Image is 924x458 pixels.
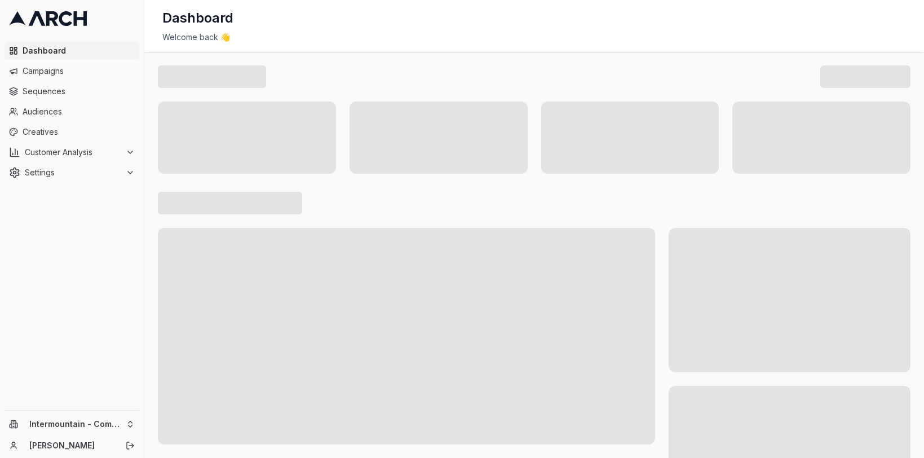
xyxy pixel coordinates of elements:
[5,143,139,161] button: Customer Analysis
[23,45,135,56] span: Dashboard
[122,438,138,453] button: Log out
[29,440,113,451] a: [PERSON_NAME]
[25,147,121,158] span: Customer Analysis
[5,62,139,80] a: Campaigns
[23,86,135,97] span: Sequences
[5,82,139,100] a: Sequences
[29,419,121,429] span: Intermountain - Comfort Solutions
[162,9,233,27] h1: Dashboard
[23,65,135,77] span: Campaigns
[162,32,906,43] div: Welcome back 👋
[5,103,139,121] a: Audiences
[5,123,139,141] a: Creatives
[23,126,135,138] span: Creatives
[23,106,135,117] span: Audiences
[5,415,139,433] button: Intermountain - Comfort Solutions
[25,167,121,178] span: Settings
[5,42,139,60] a: Dashboard
[5,164,139,182] button: Settings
